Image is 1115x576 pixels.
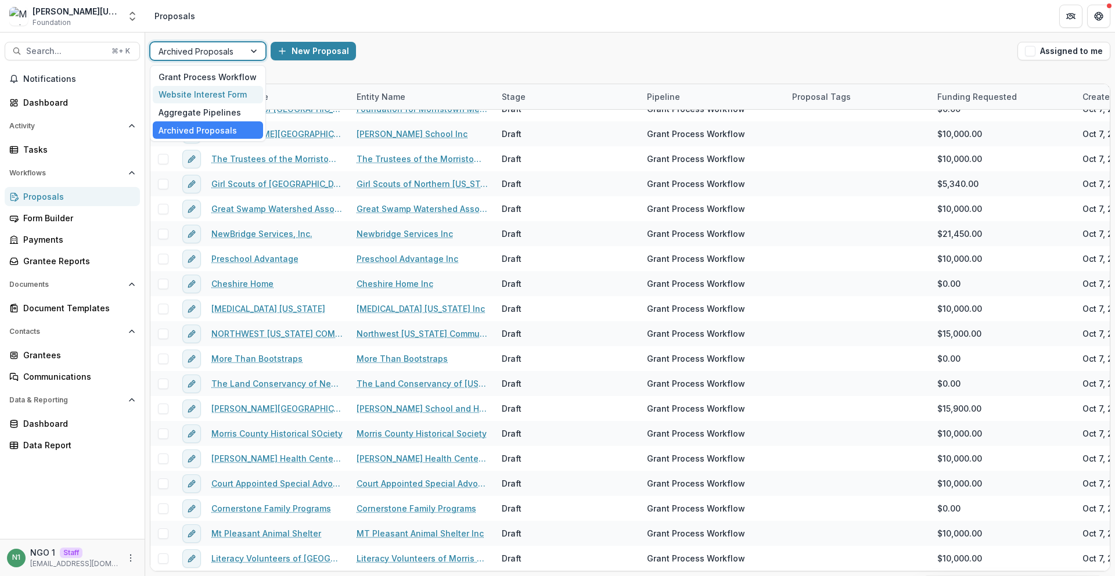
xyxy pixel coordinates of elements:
[937,402,981,415] div: $15,900.00
[60,548,82,558] p: Staff
[182,175,201,193] button: edit
[5,230,140,249] a: Payments
[211,228,312,240] a: NewBridge Services, Inc.
[937,477,982,489] div: $10,000.00
[182,350,201,368] button: edit
[357,327,488,340] a: Northwest [US_STATE] Community Action Program Inc
[357,377,488,390] a: The Land Conservancy of [US_STATE]
[495,84,640,109] div: Stage
[640,91,687,103] div: Pipeline
[502,203,521,215] div: Draft
[9,122,124,130] span: Activity
[357,178,488,190] a: Girl Scouts of Northern [US_STATE] Inc
[502,427,521,440] div: Draft
[23,96,131,109] div: Dashboard
[150,8,200,24] nav: breadcrumb
[937,352,961,365] div: $0.00
[30,546,55,559] p: NGO 1
[647,178,745,190] div: Grant Process Workflow
[647,327,745,340] div: Grant Process Workflow
[350,84,495,109] div: Entity Name
[5,208,140,228] a: Form Builder
[357,477,488,489] a: Court Appointed Special Advocates of [PERSON_NAME] and Sussex Counties Inc
[5,140,140,159] a: Tasks
[182,200,201,218] button: edit
[647,203,745,215] div: Grant Process Workflow
[23,212,131,224] div: Form Builder
[5,117,140,135] button: Open Activity
[5,298,140,318] a: Document Templates
[495,91,533,103] div: Stage
[23,190,131,203] div: Proposals
[350,91,412,103] div: Entity Name
[182,549,201,568] button: edit
[937,527,982,539] div: $10,000.00
[153,68,263,86] div: Grant Process Workflow
[23,439,131,451] div: Data Report
[647,352,745,365] div: Grant Process Workflow
[182,474,201,493] button: edit
[1059,5,1082,28] button: Partners
[357,552,488,564] a: Literacy Volunteers of Morris County Inc
[930,91,1024,103] div: Funding Requested
[182,325,201,343] button: edit
[12,554,20,561] div: NGO 1
[5,322,140,341] button: Open Contacts
[5,187,140,206] a: Proposals
[647,552,745,564] div: Grant Process Workflow
[647,278,745,290] div: Grant Process Workflow
[5,391,140,409] button: Open Data & Reporting
[937,303,982,315] div: $10,000.00
[182,524,201,543] button: edit
[182,225,201,243] button: edit
[502,153,521,165] div: Draft
[640,84,785,109] div: Pipeline
[182,250,201,268] button: edit
[211,153,343,165] a: The Trustees of the Morristown Green, Inc.
[9,169,124,177] span: Workflows
[357,402,488,415] a: [PERSON_NAME] School and Hospital Inc
[357,228,453,240] a: Newbridge Services Inc
[647,253,745,265] div: Grant Process Workflow
[211,303,325,315] a: [MEDICAL_DATA] [US_STATE]
[357,278,433,290] a: Cheshire Home Inc
[502,178,521,190] div: Draft
[23,370,131,383] div: Communications
[5,42,140,60] button: Search...
[647,128,745,140] div: Grant Process Workflow
[502,253,521,265] div: Draft
[357,253,458,265] a: Preschool Advantage Inc
[204,84,350,109] div: Proposal Title
[937,178,979,190] div: $5,340.00
[647,402,745,415] div: Grant Process Workflow
[502,452,521,465] div: Draft
[124,551,138,565] button: More
[211,178,343,190] a: Girl Scouts of [GEOGRAPHIC_DATA][US_STATE]
[502,402,521,415] div: Draft
[357,128,467,140] a: [PERSON_NAME] School Inc
[502,352,521,365] div: Draft
[357,203,488,215] a: Great Swamp Watershed Association
[930,84,1076,109] div: Funding Requested
[5,345,140,365] a: Grantees
[211,278,274,290] a: Cheshire Home
[23,233,131,246] div: Payments
[937,452,982,465] div: $10,000.00
[5,275,140,294] button: Open Documents
[5,435,140,455] a: Data Report
[124,5,141,28] button: Open entity switcher
[23,302,131,314] div: Document Templates
[182,275,201,293] button: edit
[211,352,303,365] a: More Than Bootstraps
[785,84,930,109] div: Proposal Tags
[1017,42,1110,60] button: Assigned to me
[23,255,131,267] div: Grantee Reports
[153,103,263,121] div: Aggregate Pipelines
[785,91,858,103] div: Proposal Tags
[154,10,195,22] div: Proposals
[211,502,331,514] a: Cornerstone Family Programs
[153,121,263,139] div: Archived Proposals
[5,164,140,182] button: Open Workflows
[211,427,343,440] a: Morris County Historical SOciety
